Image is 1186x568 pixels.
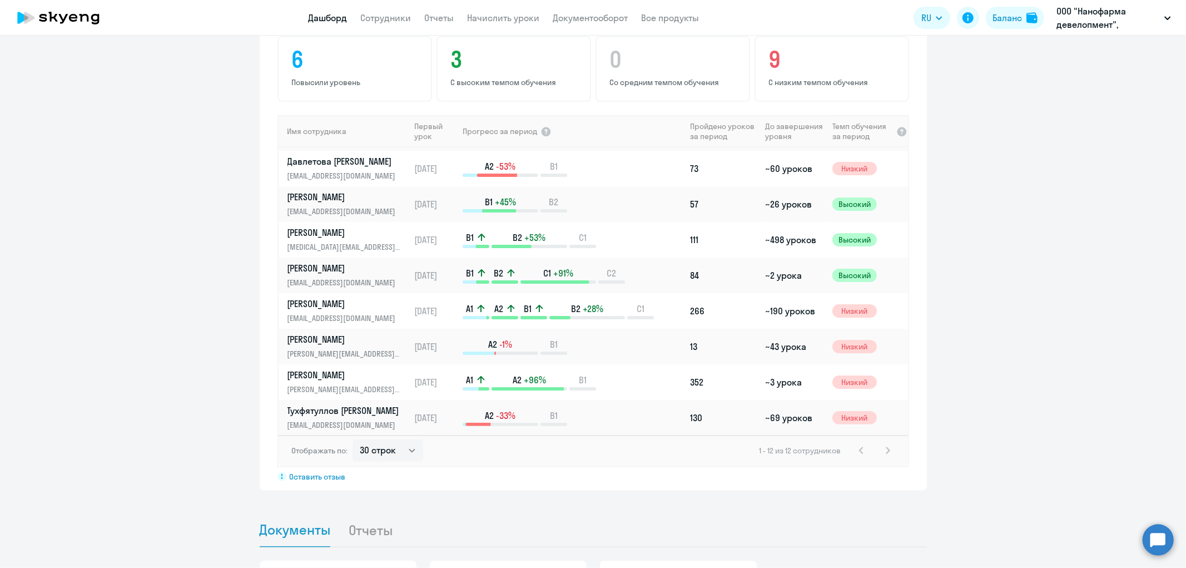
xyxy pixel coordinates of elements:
[287,155,402,167] p: Давлетова [PERSON_NAME]
[410,258,462,293] td: [DATE]
[914,7,950,29] button: RU
[686,186,761,222] td: 57
[513,374,522,386] span: A2
[524,303,532,315] span: B1
[921,11,931,24] span: RU
[292,46,421,73] h4: 6
[543,267,551,279] span: C1
[425,12,454,23] a: Отчеты
[496,160,515,172] span: -53%
[287,333,402,345] p: [PERSON_NAME]
[309,12,348,23] a: Дашборд
[292,77,421,87] p: Повысили уровень
[571,303,580,315] span: B2
[550,338,558,350] span: B1
[761,151,828,186] td: ~60 уроков
[410,222,462,258] td: [DATE]
[986,7,1044,29] button: Балансbalance
[451,77,580,87] p: С высоким темпом обучения
[637,303,644,315] span: C1
[485,196,493,208] span: B1
[686,364,761,400] td: 352
[279,115,410,147] th: Имя сотрудника
[287,333,409,360] a: [PERSON_NAME][PERSON_NAME][EMAIL_ADDRESS][DOMAIN_NAME]
[686,222,761,258] td: 111
[287,298,402,310] p: [PERSON_NAME]
[761,186,828,222] td: ~26 уроков
[495,196,516,208] span: +45%
[553,267,573,279] span: +91%
[579,374,587,386] span: B1
[832,411,877,424] span: Низкий
[549,196,558,208] span: B2
[466,374,473,386] span: A1
[290,472,346,482] span: Оставить отзыв
[553,12,628,23] a: Документооборот
[769,77,898,87] p: С низким темпом обучения
[485,160,494,172] span: A2
[832,197,877,211] span: Высокий
[607,267,616,279] span: C2
[524,374,546,386] span: +96%
[287,404,409,431] a: Тухфятуллов [PERSON_NAME][EMAIL_ADDRESS][DOMAIN_NAME]
[410,115,462,147] th: Первый урок
[686,115,761,147] th: Пройдено уроков за период
[583,303,603,315] span: +28%
[760,446,841,456] span: 1 - 12 из 12 сотрудников
[287,155,409,182] a: Давлетова [PERSON_NAME][EMAIL_ADDRESS][DOMAIN_NAME]
[466,231,474,244] span: B1
[287,404,402,417] p: Тухфятуллов [PERSON_NAME]
[550,160,558,172] span: B1
[761,293,828,329] td: ~190 уроков
[287,369,402,381] p: [PERSON_NAME]
[287,205,402,218] p: [EMAIL_ADDRESS][DOMAIN_NAME]
[410,186,462,222] td: [DATE]
[1051,4,1177,31] button: ООО "Нанофарма девелопмент", НАНОФАРМА ДЕВЕЛОПМЕНТ, ООО
[451,46,580,73] h4: 3
[761,258,828,293] td: ~2 урока
[466,267,474,279] span: B1
[287,348,402,360] p: [PERSON_NAME][EMAIL_ADDRESS][DOMAIN_NAME]
[287,191,402,203] p: [PERSON_NAME]
[287,312,402,324] p: [EMAIL_ADDRESS][DOMAIN_NAME]
[832,269,877,282] span: Высокий
[410,293,462,329] td: [DATE]
[761,115,828,147] th: До завершения уровня
[496,409,515,422] span: -33%
[642,12,699,23] a: Все продукты
[466,303,473,315] span: A1
[410,400,462,436] td: [DATE]
[287,170,402,182] p: [EMAIL_ADDRESS][DOMAIN_NAME]
[550,409,558,422] span: B1
[513,231,522,244] span: B2
[993,11,1022,24] div: Баланс
[832,162,877,175] span: Низкий
[686,293,761,329] td: 266
[410,329,462,364] td: [DATE]
[287,262,409,289] a: [PERSON_NAME][EMAIL_ADDRESS][DOMAIN_NAME]
[1026,12,1038,23] img: balance
[287,298,409,324] a: [PERSON_NAME][EMAIL_ADDRESS][DOMAIN_NAME]
[832,121,892,141] span: Темп обучения за период
[761,222,828,258] td: ~498 уроков
[287,383,402,396] p: [PERSON_NAME][EMAIL_ADDRESS][DOMAIN_NAME]
[761,364,828,400] td: ~3 урока
[686,151,761,186] td: 73
[686,400,761,436] td: 130
[769,46,898,73] h4: 9
[524,231,545,244] span: +53%
[761,400,828,436] td: ~69 уроков
[287,191,409,218] a: [PERSON_NAME][EMAIL_ADDRESS][DOMAIN_NAME]
[579,231,587,244] span: C1
[287,241,402,253] p: [MEDICAL_DATA][EMAIL_ADDRESS][DOMAIN_NAME]
[488,338,497,350] span: A2
[292,446,348,456] span: Отображать по:
[287,369,409,396] a: [PERSON_NAME][PERSON_NAME][EMAIL_ADDRESS][DOMAIN_NAME]
[686,258,761,293] td: 84
[287,226,402,239] p: [PERSON_NAME]
[832,376,877,389] span: Низкий
[410,364,462,400] td: [DATE]
[494,303,503,315] span: A2
[287,226,409,253] a: [PERSON_NAME][MEDICAL_DATA][EMAIL_ADDRESS][DOMAIN_NAME]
